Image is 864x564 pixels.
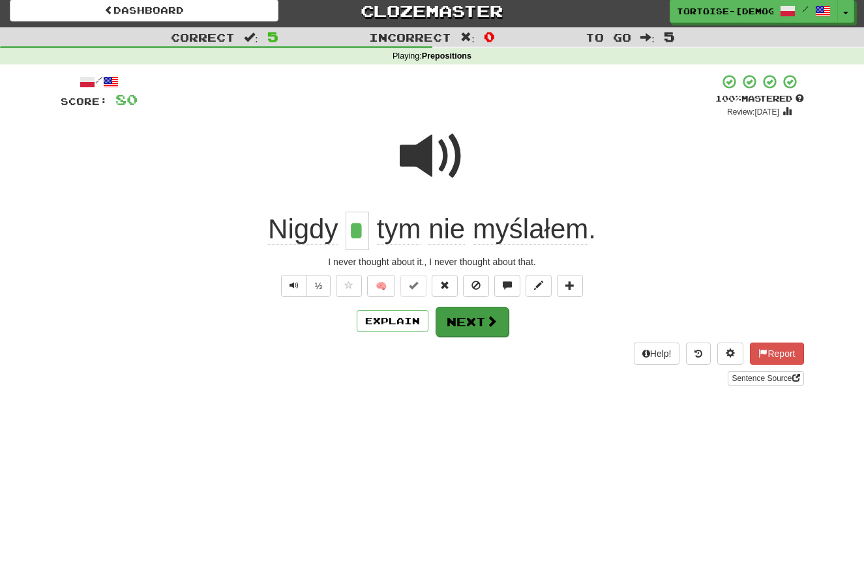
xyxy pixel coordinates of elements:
[377,214,421,245] span: tym
[715,93,741,104] span: 100 %
[586,31,631,44] span: To go
[61,96,108,107] span: Score:
[686,343,711,365] button: Round history (alt+y)
[400,275,426,297] button: Set this sentence to 100% Mastered (alt+m)
[664,29,675,44] span: 5
[460,32,475,43] span: :
[727,107,779,117] small: Review: [DATE]
[728,371,803,386] a: Sentence Source
[436,307,509,337] button: Next
[278,275,331,297] div: Text-to-speech controls
[557,275,583,297] button: Add to collection (alt+a)
[369,31,451,44] span: Incorrect
[244,32,258,43] span: :
[432,275,458,297] button: Reset to 0% Mastered (alt+r)
[494,275,520,297] button: Discuss sentence (alt+u)
[715,93,804,105] div: Mastered
[473,214,588,245] span: myślałem
[750,343,803,365] button: Report
[802,5,809,14] span: /
[267,29,278,44] span: 5
[369,214,596,245] span: .
[367,275,395,297] button: 🧠
[634,343,680,365] button: Help!
[115,91,138,107] span: 80
[677,5,773,17] span: tortoise-[DEMOGRAPHIC_DATA]
[640,32,655,43] span: :
[357,310,428,332] button: Explain
[484,29,495,44] span: 0
[336,275,362,297] button: Favorite sentence (alt+f)
[61,255,804,268] div: I never thought about it., I never thought about that.
[61,74,138,90] div: /
[171,31,235,44] span: Correct
[463,275,489,297] button: Ignore sentence (alt+i)
[306,275,331,297] button: ½
[268,214,338,245] span: Nigdy
[422,51,471,61] strong: Prepositions
[281,275,307,297] button: Play sentence audio (ctl+space)
[428,214,465,245] span: nie
[526,275,552,297] button: Edit sentence (alt+d)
